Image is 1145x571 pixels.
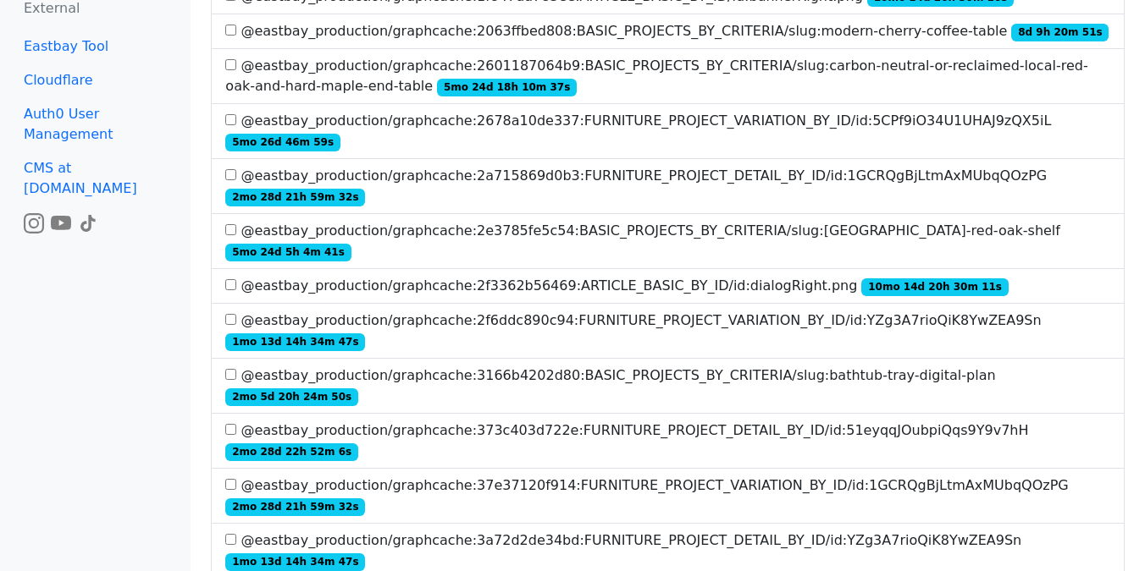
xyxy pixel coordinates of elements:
[225,25,236,36] input: @eastbay_production/graphcache:2063ffbed808:BASIC_PROJECTS_BY_CRITERIA/slug:modern-cherry-coffee-...
[225,114,236,125] input: @eastbay_production/graphcache:2678a10de337:FURNITURE_PROJECT_VARIATION_BY_ID/id:5CPf9iO34U1UHAJ9...
[225,276,1008,296] label: @eastbay_production/graphcache:2f3362b56469:ARTICLE_BASIC_BY_ID/id:dialogRight.png
[225,498,365,515] span: 2mo 28d 21h 59m 32s
[225,310,1110,351] label: @eastbay_production/graphcache:2f6ddc890c94:FURNITURE_PROJECT_VARIATION_BY_ID/id:YZg3A7rioQiK8YwZ...
[225,443,358,460] span: 2mo 28d 22h 52m 6s
[225,111,1110,151] label: @eastbay_production/graphcache:2678a10de337:FURNITURE_PROJECT_VARIATION_BY_ID/id:5CPf9iO34U1UHAJ9...
[10,97,180,151] a: Auth0 User Management
[225,553,365,570] span: 1mo 13d 14h 34m 47s
[861,278,1008,295] span: 10mo 14d 20h 30m 11s
[10,151,180,206] a: CMS at [DOMAIN_NAME]
[225,424,236,435] input: @eastbay_production/graphcache:373c403d722e:FURNITURE_PROJECT_DETAIL_BY_ID/id:51eyqqJOubpiQqs9Y9v...
[10,30,180,63] a: Eastbay Tool
[225,314,236,325] input: @eastbay_production/graphcache:2f6ddc890c94:FURNITURE_PROJECT_VARIATION_BY_ID/id:YZg3A7rioQiK8YwZ...
[225,134,340,151] span: 5mo 26d 46m 59s
[225,244,351,261] span: 5mo 24d 5h 4m 41s
[225,365,1110,406] label: @eastbay_production/graphcache:3166b4202d80:BASIC_PROJECTS_BY_CRITERIA/slug:bathtub-tray-digital-...
[51,214,71,230] a: Watch the build video or pictures on YouTube
[10,63,180,97] a: Cloudflare
[225,420,1110,461] label: @eastbay_production/graphcache:373c403d722e:FURNITURE_PROJECT_DETAIL_BY_ID/id:51eyqqJOubpiQqs9Y9v7hH
[225,530,1110,571] label: @eastbay_production/graphcache:3a72d2de34bd:FURNITURE_PROJECT_DETAIL_BY_ID/id:YZg3A7rioQiK8YwZEA9Sn
[225,333,365,350] span: 1mo 13d 14h 34m 47s
[225,189,365,206] span: 2mo 28d 21h 59m 32s
[225,388,358,405] span: 2mo 5d 20h 24m 50s
[225,479,236,490] input: @eastbay_production/graphcache:37e37120f914:FURNITURE_PROJECT_VARIATION_BY_ID/id:1GCRQgBjLtmAxMUb...
[225,56,1110,96] label: @eastbay_production/graphcache:2601187064b9:BASIC_PROJECTS_BY_CRITERIA/slug:carbon-neutral-or-rec...
[225,369,236,380] input: @eastbay_production/graphcache:3166b4202d80:BASIC_PROJECTS_BY_CRITERIA/slug:bathtub-tray-digital-...
[24,214,44,230] a: Watch the build video or pictures on Instagram
[225,475,1110,516] label: @eastbay_production/graphcache:37e37120f914:FURNITURE_PROJECT_VARIATION_BY_ID/id:1GCRQgBjLtmAxMUb...
[225,221,1110,261] label: @eastbay_production/graphcache:2e3785fe5c54:BASIC_PROJECTS_BY_CRITERIA/slug:barcelona-red-oak-shelf
[225,224,236,235] input: @eastbay_production/graphcache:2e3785fe5c54:BASIC_PROJECTS_BY_CRITERIA/slug:[GEOGRAPHIC_DATA]-red...
[225,166,1110,206] label: @eastbay_production/graphcache:2a715869d0b3:FURNITURE_PROJECT_DETAIL_BY_ID/id:1GCRQgBjLtmAxMUbqQOzPG
[225,534,236,545] input: @eastbay_production/graphcache:3a72d2de34bd:FURNITURE_PROJECT_DETAIL_BY_ID/id:YZg3A7rioQiK8YwZEA9...
[225,59,236,70] input: @eastbay_production/graphcache:2601187064b9:BASIC_PROJECTS_BY_CRITERIA/slug:carbon-neutral-or-rec...
[78,214,98,230] a: Watch the build video or pictures on TikTok
[1011,24,1109,41] span: 8d 9h 20m 51s
[225,279,236,290] input: @eastbay_production/graphcache:2f3362b56469:ARTICLE_BASIC_BY_ID/id:dialogRight.png 10mo 14d 20h 3...
[437,79,577,96] span: 5mo 24d 18h 10m 37s
[225,21,1109,41] label: @eastbay_production/graphcache:2063ffbed808:BASIC_PROJECTS_BY_CRITERIA/slug:modern-cherry-coffee-...
[225,169,236,180] input: @eastbay_production/graphcache:2a715869d0b3:FURNITURE_PROJECT_DETAIL_BY_ID/id:1GCRQgBjLtmAxMUbqQO...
